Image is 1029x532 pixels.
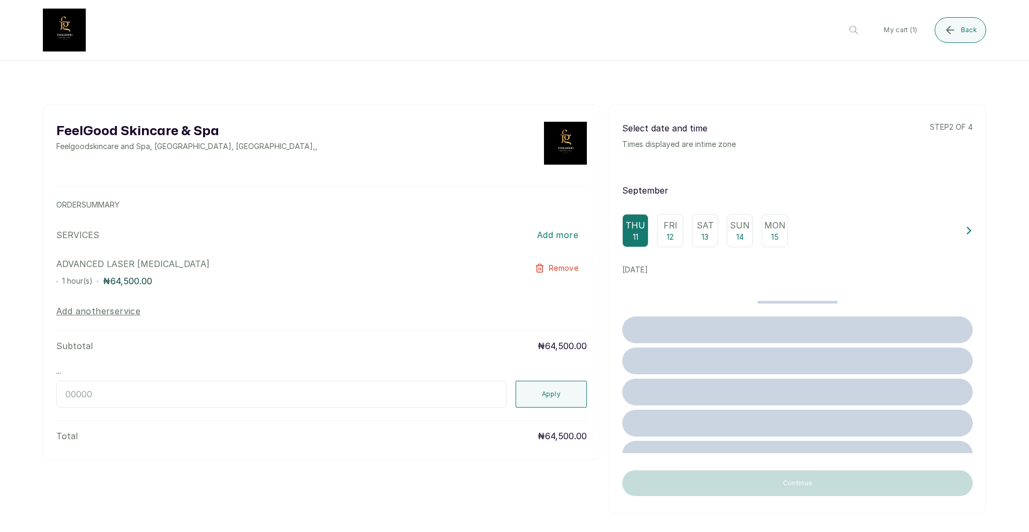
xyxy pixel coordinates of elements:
p: Thu [625,219,645,232]
p: 14 [736,232,744,242]
p: September [622,184,973,197]
p: ₦64,500.00 [103,275,152,287]
p: ₦64,500.00 [538,430,587,442]
p: Feelgoodskincare and Spa, [GEOGRAPHIC_DATA], [GEOGRAPHIC_DATA] , , [56,141,317,152]
div: · · [56,275,481,287]
img: business logo [43,9,86,51]
p: 13 [702,232,709,242]
p: ORDER SUMMARY [56,199,587,210]
p: Mon [764,219,786,232]
p: [DATE] [622,264,973,275]
span: Back [961,26,977,34]
img: business logo [544,122,587,165]
button: Apply [516,381,587,408]
p: ₦64,500.00 [538,339,587,352]
p: SERVICES [56,228,99,241]
p: 12 [667,232,674,242]
h2: FeelGood Skincare & Spa [56,122,317,141]
p: Fri [663,219,677,232]
button: Add anotherservice [56,305,140,317]
input: 00000 [56,381,507,408]
button: Remove [526,257,587,279]
button: My cart (1) [875,17,926,43]
span: 1 hour(s) [62,276,93,285]
p: Subtotal [56,339,93,352]
label: ... [56,365,507,376]
p: Sun [730,219,750,232]
p: Total [56,430,78,442]
p: Times displayed are in time zone [622,139,736,150]
button: Back [935,17,986,43]
button: Continue [622,470,973,496]
span: Remove [549,263,578,274]
button: Add more [528,223,587,247]
p: 15 [771,232,779,242]
p: step 2 of 4 [930,122,973,132]
p: Sat [697,219,714,232]
p: 11 [633,232,638,242]
p: ADVANCED LASER [MEDICAL_DATA] [56,257,481,270]
p: Select date and time [622,122,736,135]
